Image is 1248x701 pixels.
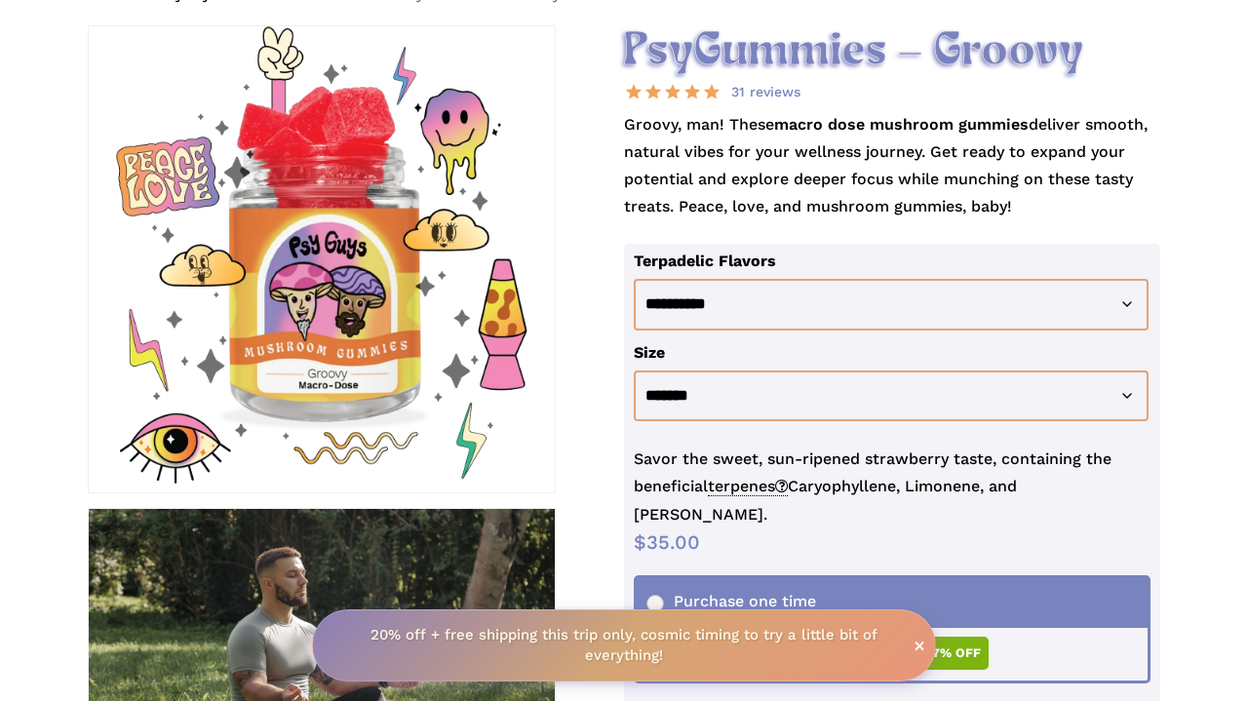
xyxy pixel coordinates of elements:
[624,111,1160,244] p: Groovy, man! These deliver smooth, natural vibes for your wellness journey. Get ready to expand y...
[646,592,816,610] span: Purchase one time
[634,343,665,362] label: Size
[634,446,1150,528] p: Savor the sweet, sun-ripened strawberry taste, containing the beneficial Caryophyllene, Limonene,...
[774,115,1029,134] strong: macro dose mushroom gummies
[624,25,1160,79] h2: PsyGummies – Groovy
[634,530,700,554] bdi: 35.00
[634,252,776,270] label: Terpadelic Flavors
[708,477,788,496] span: terpenes
[634,530,646,554] span: $
[370,626,877,664] strong: 20% off + free shipping this trip only, cosmic timing to try a little bit of everything!
[914,636,925,655] span: ×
